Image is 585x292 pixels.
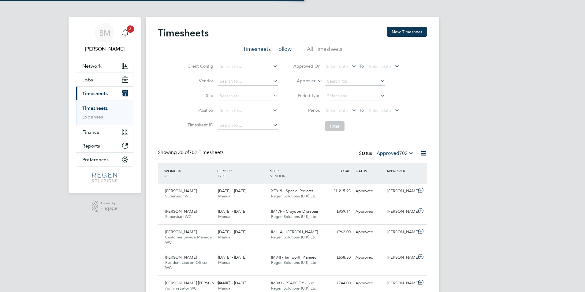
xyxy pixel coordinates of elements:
label: Timesheet ID [186,122,213,128]
span: Regen Solutions (U.K) Ltd [271,193,316,199]
button: Finance [76,125,133,139]
span: Billy Mcnamara [76,45,133,53]
span: 702 [399,150,408,156]
span: TYPE [217,173,226,178]
span: Select date [326,108,348,113]
a: Go to home page [76,173,133,182]
div: Approved [353,278,385,288]
div: £959.14 [321,207,353,217]
span: Finance [82,129,99,135]
span: VENDOR [270,173,285,178]
span: IM11A - [PERSON_NAME]… [271,229,322,234]
span: / [278,168,279,173]
div: Timesheets [76,100,133,125]
input: Search for... [218,92,278,100]
a: Expenses [82,114,103,120]
div: Approved [353,227,385,237]
span: Regen Solutions (U.K) Ltd [271,214,316,219]
button: Filter [325,121,345,131]
button: New Timesheet [387,27,427,37]
label: Vendor [186,78,213,84]
span: Regen Solutions (U.K) Ltd [271,260,316,265]
button: Preferences [76,153,133,166]
label: Period [293,107,321,113]
div: [PERSON_NAME] [385,186,417,196]
span: XF019 - Special Projects… [271,188,317,193]
div: £658.80 [321,253,353,263]
span: Select date [326,64,348,69]
div: [PERSON_NAME] [385,253,417,263]
span: Administrator WC [165,286,197,291]
span: [DATE] - [DATE] [218,229,246,234]
div: PERIOD [216,165,269,181]
a: BM[PERSON_NAME] [76,23,133,53]
span: To [358,62,366,70]
div: STATUS [353,165,385,176]
button: Jobs [76,73,133,86]
div: [PERSON_NAME] [385,207,417,217]
span: [PERSON_NAME] [PERSON_NAME] [165,280,229,286]
span: Regen Solutions (U.K) Ltd [271,286,316,291]
div: APPROVER [385,165,417,176]
span: [DATE] - [DATE] [218,188,246,193]
a: Timesheets [82,105,108,111]
h2: Timesheets [158,27,209,39]
span: Manual [218,193,231,199]
div: £744.00 [321,278,353,288]
div: WORKER [163,165,216,181]
span: / [230,168,232,173]
button: Timesheets [76,87,133,100]
span: BM [99,29,110,37]
input: Search for... [218,77,278,86]
div: Status [359,149,415,158]
span: [DATE] - [DATE] [218,280,246,286]
span: / [180,168,181,173]
span: 3 [127,25,134,33]
span: ROLE [164,173,173,178]
label: Site [186,93,213,98]
span: 702 Timesheets [178,149,224,155]
span: Resident Liaison Officer WC [165,260,207,270]
span: IM38J - PEABODY - Sup… [271,280,318,286]
button: Reports [76,139,133,152]
span: IM17F - Croydon Disrepair [271,209,318,214]
div: £1,215.93 [321,186,353,196]
span: Supervisor WC [165,193,191,199]
span: 30 of [178,149,189,155]
span: [PERSON_NAME] [165,229,197,234]
span: Customer Service Manager WC [165,234,213,245]
li: Timesheets I Follow [243,45,292,56]
input: Search for... [218,62,278,71]
span: Network [82,63,102,69]
span: Engage [100,206,117,211]
span: [DATE] - [DATE] [218,209,246,214]
label: Approver [288,78,315,84]
div: SITE [269,165,322,181]
span: Manual [218,214,231,219]
div: Approved [353,207,385,217]
span: IM94I - Tamworth Planned [271,255,317,260]
input: Search for... [325,77,385,86]
a: 3 [119,23,131,43]
span: Jobs [82,77,93,83]
span: [PERSON_NAME] [165,209,197,214]
img: regensolutions-logo-retina.png [92,173,117,182]
label: Approved On [293,63,321,69]
div: Approved [353,186,385,196]
span: [PERSON_NAME] [165,188,197,193]
label: Approved [377,150,414,156]
span: Manual [218,286,231,291]
span: [PERSON_NAME] [165,255,197,260]
div: Approved [353,253,385,263]
span: [DATE] - [DATE] [218,255,246,260]
label: Position [186,107,213,113]
span: Timesheets [82,91,108,96]
span: TOTAL [339,168,350,173]
button: Network [76,59,133,73]
span: Select date [369,108,391,113]
span: Select date [369,64,391,69]
span: To [358,106,366,114]
input: Select one [325,92,385,100]
div: £962.00 [321,227,353,237]
div: Showing [158,149,225,156]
